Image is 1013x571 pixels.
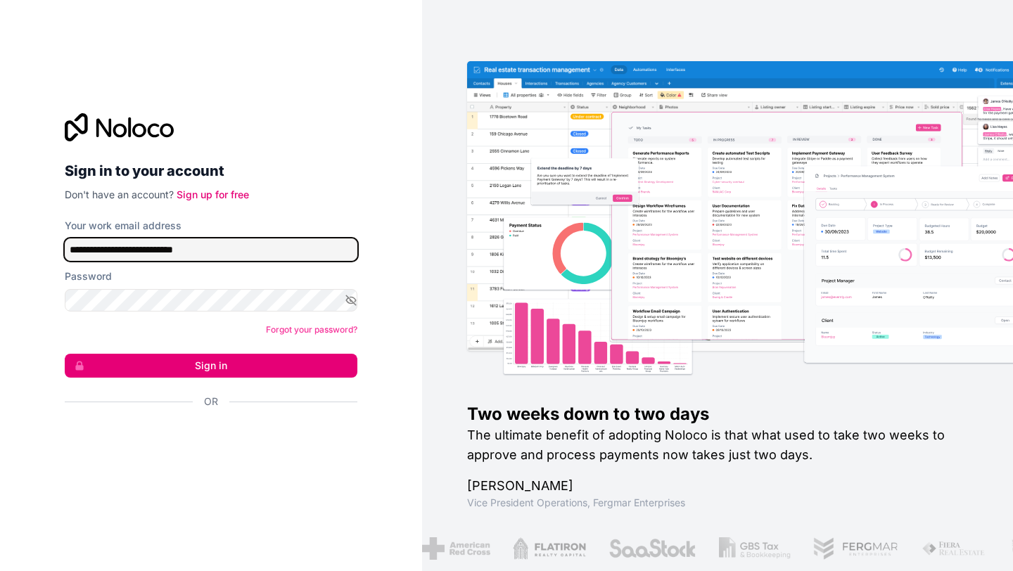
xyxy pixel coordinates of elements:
h1: Vice President Operations , Fergmar Enterprises [467,496,968,510]
span: Or [204,394,218,409]
img: /assets/fiera-fwj2N5v4.png [763,537,829,560]
img: /assets/saastock-C6Zbiodz.png [450,537,538,560]
img: /assets/gbstax-C-GtDUiK.png [560,537,632,560]
label: Password [65,269,112,283]
button: Sign in [65,354,357,378]
iframe: Sign in with Google Button [58,424,353,455]
span: Don't have an account? [65,188,174,200]
h1: [PERSON_NAME] [467,476,968,496]
img: /assets/phoenix-BREaitsQ.png [850,537,926,560]
a: Forgot your password? [266,324,357,335]
a: Sign up for free [177,188,249,200]
label: Your work email address [65,219,181,233]
input: Password [65,289,357,312]
input: Email address [65,238,357,261]
img: /assets/fergmar-CudnrXN5.png [654,537,740,560]
img: /assets/flatiron-C8eUkumj.png [354,537,427,560]
h2: The ultimate benefit of adopting Noloco is that what used to take two weeks to approve and proces... [467,425,968,465]
h1: Two weeks down to two days [467,403,968,425]
h2: Sign in to your account [65,158,357,184]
